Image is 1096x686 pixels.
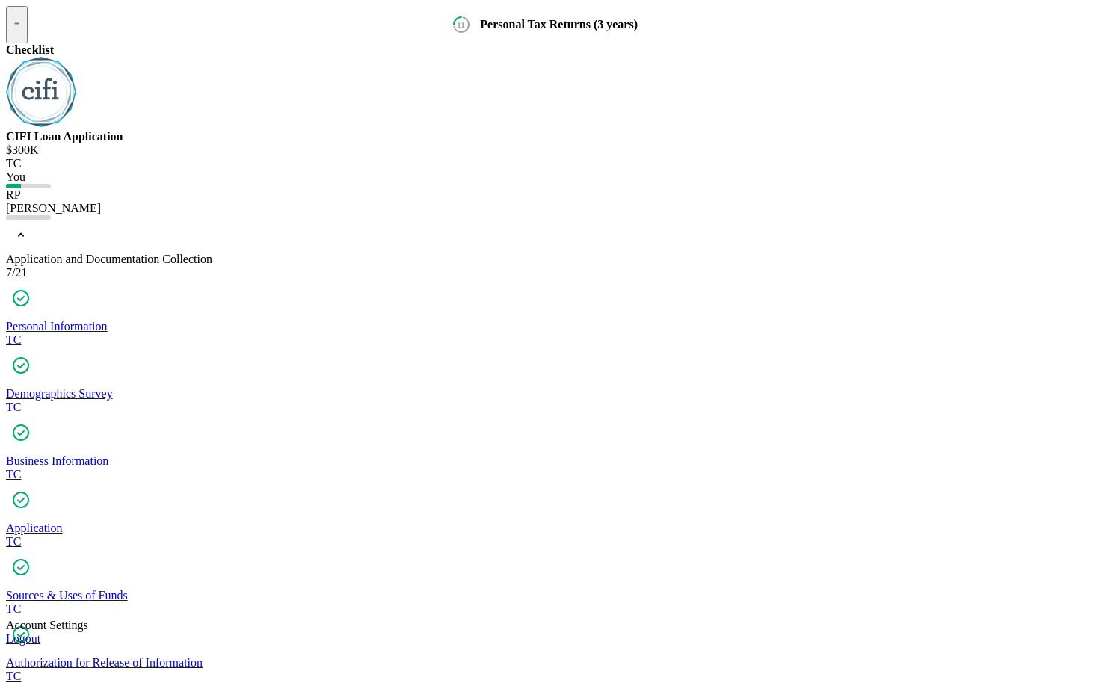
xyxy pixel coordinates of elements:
div: T C [6,401,1090,414]
b: CIFI Loan Application [6,130,123,143]
b: Checklist [6,43,54,56]
div: Business Information [6,454,1090,468]
div: $300K [6,143,1090,157]
a: Demographics SurveyTC [6,374,1090,414]
div: T C [6,333,1090,347]
a: ApplicationTC [6,508,1090,549]
div: Demographics Survey [6,387,1090,401]
div: Account Settings [6,619,88,632]
b: Personal Tax Returns (3 years) [480,18,638,31]
a: Business InformationTC [6,441,1090,481]
div: Sources & Uses of Funds [6,589,1090,602]
div: Personal Information [6,320,1090,333]
div: T C [6,602,1090,616]
div: You [6,170,1090,184]
img: Product logo [6,57,76,127]
tspan: 11 [458,20,465,29]
div: Application and Documentation Collection [6,253,1090,266]
a: Authorization for Release of InformationTC [6,643,1090,683]
div: T C [6,468,1090,481]
div: 7 / 21 [6,266,1090,279]
div: T C [6,157,1090,170]
a: Personal InformationTC [6,306,1090,347]
div: Application [6,522,1090,535]
div: [PERSON_NAME] [6,202,1090,215]
div: T C [6,535,1090,549]
a: Sources & Uses of FundsTC [6,575,1090,616]
div: Authorization for Release of Information [6,656,1090,670]
div: R P [6,188,1090,202]
a: Logout [6,632,40,645]
div: T C [6,670,1090,683]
